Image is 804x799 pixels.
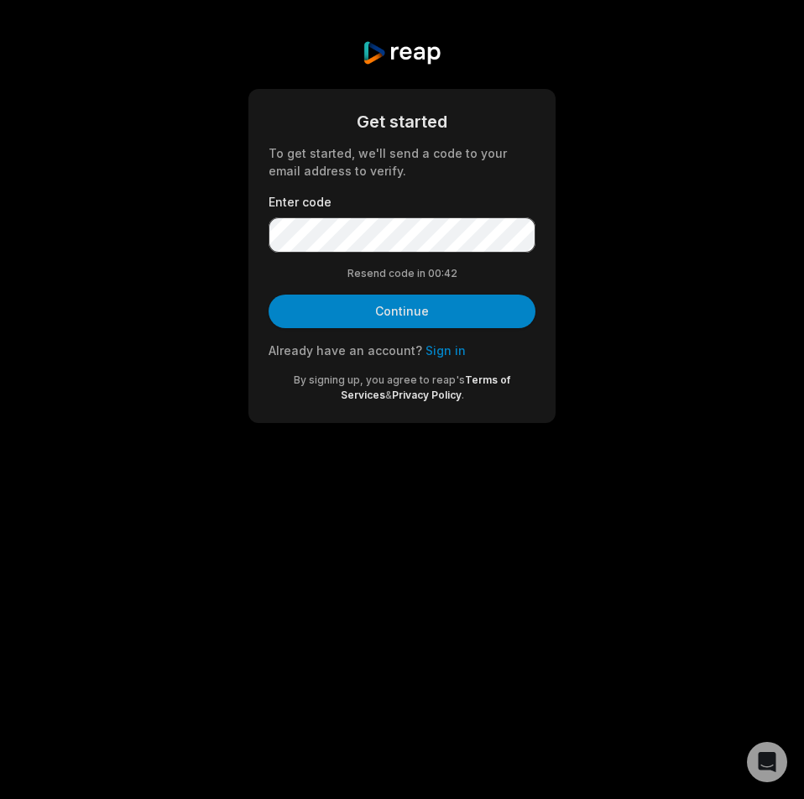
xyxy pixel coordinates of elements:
a: Sign in [425,343,466,358]
img: reap [362,40,441,65]
span: & [385,389,392,401]
span: By signing up, you agree to reap's [294,373,465,386]
button: Continue [269,295,535,328]
a: Terms of Services [341,373,511,401]
div: Get started [269,109,535,134]
span: 42 [444,266,457,281]
label: Enter code [269,193,535,211]
div: To get started, we'll send a code to your email address to verify. [269,144,535,180]
div: Resend code in 00: [269,266,535,281]
a: Privacy Policy [392,389,462,401]
span: . [462,389,464,401]
div: Open Intercom Messenger [747,742,787,782]
span: Already have an account? [269,343,422,358]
